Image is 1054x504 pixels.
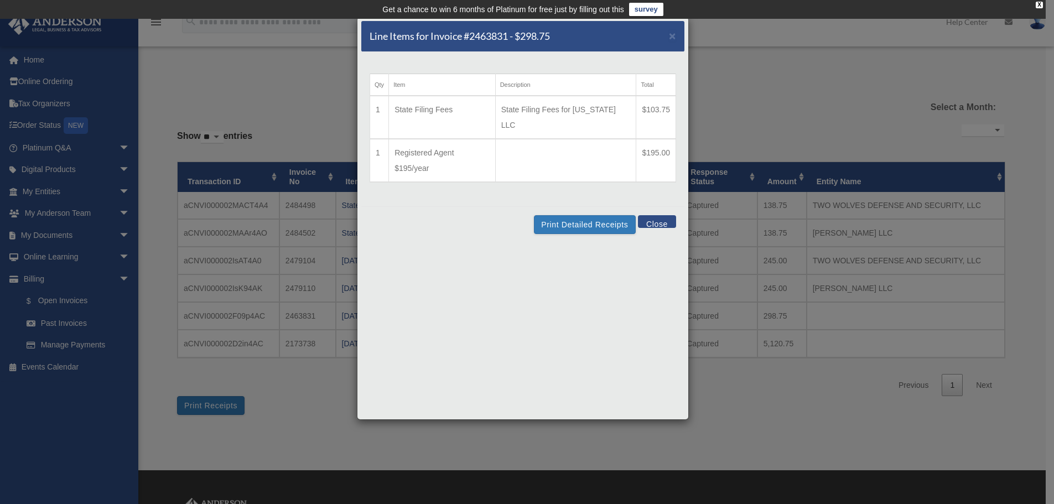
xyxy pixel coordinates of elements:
td: $103.75 [636,96,676,139]
td: State Filing Fees for [US_STATE] LLC [495,96,636,139]
button: Close [669,30,676,41]
th: Description [495,74,636,96]
h5: Line Items for Invoice #2463831 - $298.75 [370,29,550,43]
th: Item [389,74,496,96]
th: Total [636,74,676,96]
td: 1 [370,139,389,182]
th: Qty [370,74,389,96]
td: Registered Agent $195/year [389,139,496,182]
button: Print Detailed Receipts [534,215,635,234]
div: close [1036,2,1043,8]
a: survey [629,3,663,16]
button: Close [638,215,676,228]
div: Get a chance to win 6 months of Platinum for free just by filling out this [382,3,624,16]
td: $195.00 [636,139,676,182]
td: 1 [370,96,389,139]
span: × [669,29,676,42]
td: State Filing Fees [389,96,496,139]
